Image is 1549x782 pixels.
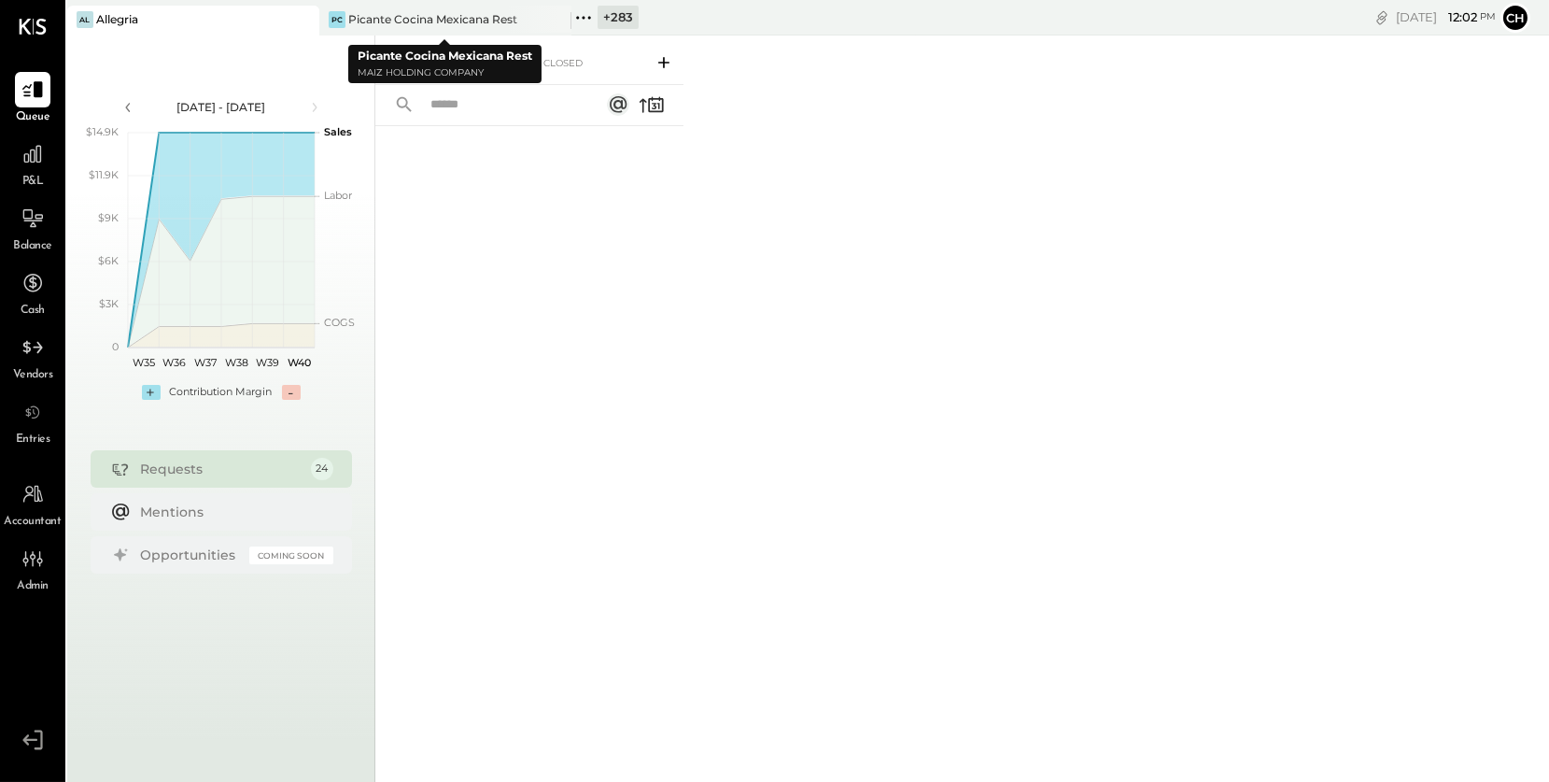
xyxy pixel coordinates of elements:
div: [DATE] - [DATE] [142,99,301,115]
a: Accountant [1,476,64,531]
a: Entries [1,394,64,448]
span: Admin [17,578,49,595]
span: Accountant [5,514,62,531]
div: Contribution Margin [170,385,273,400]
div: Mentions [141,503,324,521]
div: Closed [534,54,592,73]
a: P&L [1,136,64,191]
text: W40 [287,356,310,369]
text: 0 [112,340,119,353]
div: + [142,385,161,400]
span: P&L [22,174,44,191]
div: Opportunities [141,546,240,564]
div: Picante Cocina Mexicana Rest [348,11,517,27]
text: $9K [98,211,119,224]
a: Vendors [1,330,64,384]
a: Cash [1,265,64,320]
a: Queue [1,72,64,126]
span: Vendors [13,367,53,384]
div: copy link [1373,7,1391,27]
text: Labor [324,189,352,202]
text: $6K [98,254,119,267]
a: Balance [1,201,64,255]
text: COGS [324,316,355,329]
text: W39 [256,356,279,369]
div: Requests [141,460,302,478]
button: Ch [1500,3,1530,33]
text: Sales [324,125,352,138]
span: Queue [16,109,50,126]
div: + 283 [598,6,639,29]
div: Coming Soon [249,547,333,564]
text: W38 [225,356,248,369]
text: W37 [194,356,217,369]
b: Picante Cocina Mexicana Rest [358,49,532,63]
span: Entries [16,432,50,448]
div: Allegria [96,11,138,27]
p: Maiz Holding Company [358,65,532,81]
a: Admin [1,541,64,595]
span: Balance [13,238,52,255]
text: W35 [132,356,154,369]
div: 24 [311,458,333,480]
span: Cash [21,303,45,320]
text: $14.9K [86,125,119,138]
div: - [282,385,301,400]
text: W36 [162,356,186,369]
text: $11.9K [89,168,119,181]
div: PC [329,11,345,28]
div: [DATE] [1396,8,1496,26]
div: Al [77,11,93,28]
text: $3K [99,297,119,310]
